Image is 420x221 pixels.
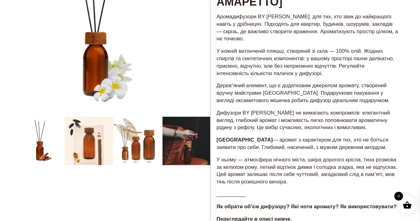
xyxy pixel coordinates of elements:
p: Дифузори BY [PERSON_NAME] не вимагають компромісів: елегантний вигляд, глибокий аромат і можливіс... [217,109,399,131]
p: У ньому — атмосфера нічного міста, шкіра дорогого крісла, тиха розмова за келихом рому, легкий ві... [217,156,399,186]
p: У кожній витонченій пляшці, створеній зі скла — 100% олій. Жодних спиртів та синтетичних компонен... [217,47,399,77]
p: Аромадифузори BY [PERSON_NAME]: для тих, хто звик до найкращого навіть у дрібницях. Підходять для... [217,13,399,43]
p: __________ [217,191,399,198]
p: Деревʼяний елемент, що є додатковим джерелом аромату, створений вручну майстрами [GEOGRAPHIC_DATA... [217,82,399,104]
strong: Як обрати обʼєм дифузору? Які ноти аромату? Як використовувати? [217,204,397,210]
span: 0 [394,192,403,201]
strong: [GEOGRAPHIC_DATA] [217,137,273,143]
p: — аромат з характером для тих, хто не боїться заявити про себе. Глибокий, насичений, з мужнім дер... [217,136,399,151]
